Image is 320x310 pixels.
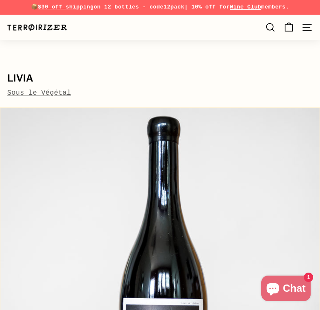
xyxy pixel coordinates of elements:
strong: 12pack [163,4,184,10]
inbox-online-store-chat: Shopify online store chat [259,276,313,303]
p: 📦 on 12 bottles - code | 10% off for members. [7,3,313,12]
a: Wine Club [230,4,261,10]
h1: Livia [7,73,313,84]
a: Cart [279,15,299,40]
span: $30 off shipping [38,4,94,10]
a: Sous le Végétal [7,89,71,97]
